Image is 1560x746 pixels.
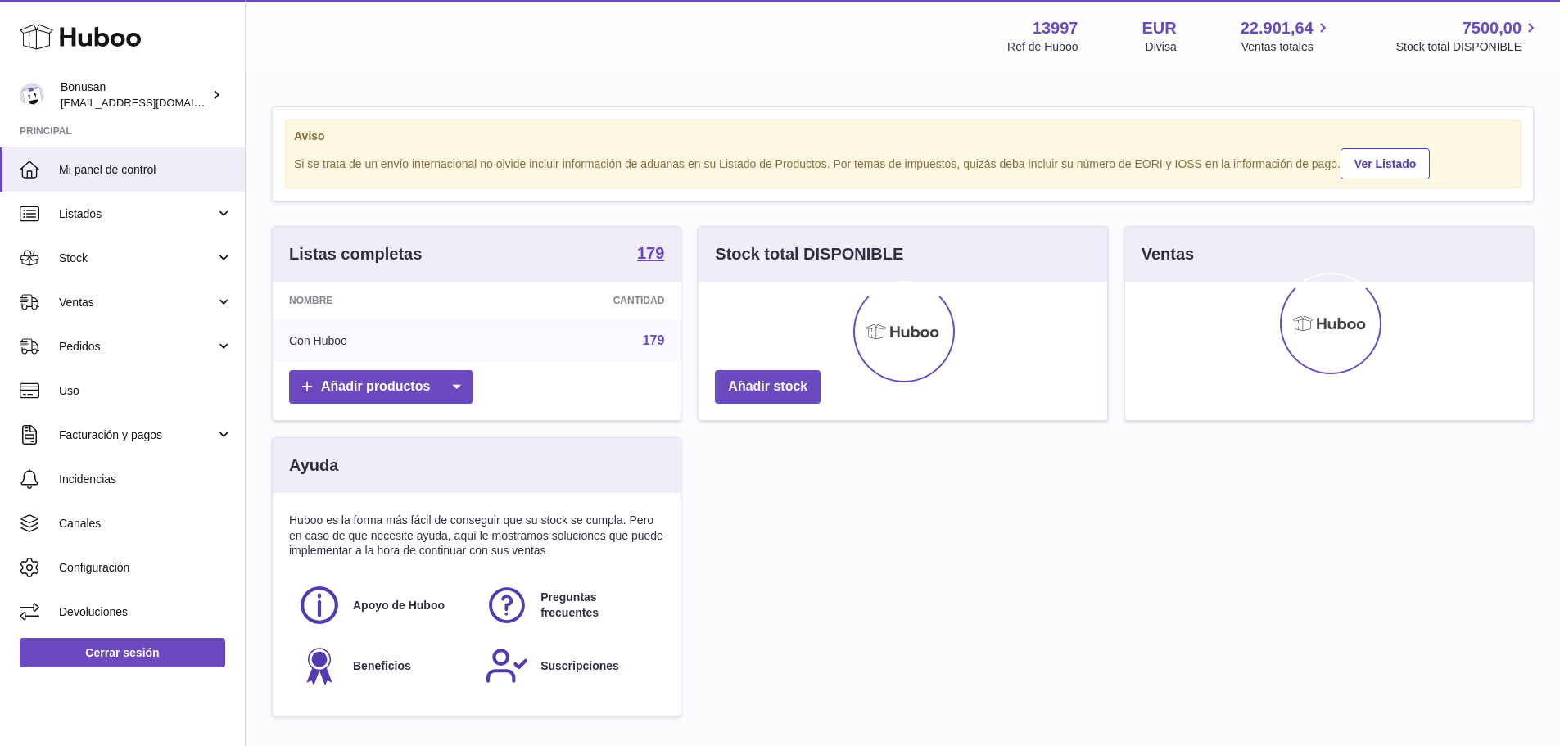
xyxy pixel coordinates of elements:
h3: Stock total DISPONIBLE [715,243,903,265]
span: Apoyo de Huboo [353,598,445,613]
div: Ref de Huboo [1007,39,1078,55]
img: info@bonusan.es [20,83,44,107]
span: Ventas totales [1241,39,1332,55]
a: 22.901,64 Ventas totales [1241,17,1332,55]
span: Pedidos [59,339,215,355]
div: Bonusan [61,79,208,111]
th: Cantidad [485,282,681,319]
div: Si se trata de un envío internacional no olvide incluir información de aduanas en su Listado de P... [294,146,1512,179]
a: 179 [637,245,664,264]
strong: EUR [1142,17,1176,39]
a: 179 [643,333,665,347]
h3: Ventas [1142,243,1194,265]
span: Stock [59,251,215,266]
a: Cerrar sesión [20,638,225,667]
span: 7500,00 [1463,17,1522,39]
span: Beneficios [353,658,411,674]
a: Añadir productos [289,370,473,404]
span: [EMAIL_ADDRESS][DOMAIN_NAME] [61,96,241,109]
div: Divisa [1146,39,1177,55]
span: Incidencias [59,472,233,487]
strong: Aviso [294,129,1512,144]
td: Con Huboo [273,319,485,362]
span: 22.901,64 [1241,17,1314,39]
h3: Ayuda [289,454,338,477]
span: Suscripciones [540,658,619,674]
span: Devoluciones [59,604,233,620]
p: Huboo es la forma más fácil de conseguir que su stock se cumpla. Pero en caso de que necesite ayu... [289,513,664,559]
span: Facturación y pagos [59,427,215,443]
span: Stock total DISPONIBLE [1396,39,1540,55]
a: Suscripciones [485,644,656,688]
a: Beneficios [297,644,468,688]
th: Nombre [273,282,485,319]
a: Ver Listado [1341,148,1430,179]
span: Mi panel de control [59,162,233,178]
a: 7500,00 Stock total DISPONIBLE [1396,17,1540,55]
span: Configuración [59,560,233,576]
span: Canales [59,516,233,531]
strong: 13997 [1033,17,1078,39]
a: Apoyo de Huboo [297,583,468,627]
span: Uso [59,383,233,399]
h3: Listas completas [289,243,422,265]
strong: 179 [637,245,664,261]
a: Preguntas frecuentes [485,583,656,627]
span: Preguntas frecuentes [540,590,654,621]
a: Añadir stock [715,370,821,404]
span: Ventas [59,295,215,310]
span: Listados [59,206,215,222]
